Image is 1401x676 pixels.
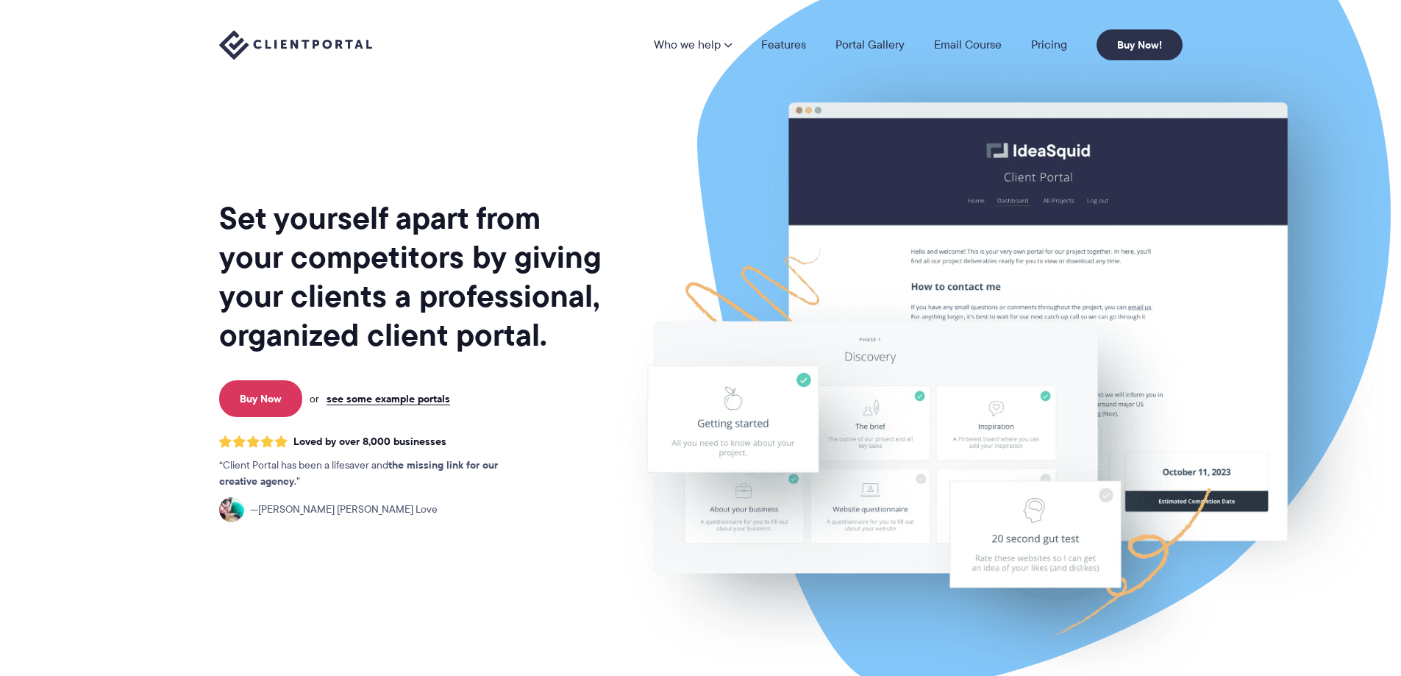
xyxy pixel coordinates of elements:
a: Buy Now! [1097,29,1183,60]
strong: the missing link for our creative agency [219,457,498,489]
a: Buy Now [219,380,302,417]
a: Email Course [934,39,1002,51]
span: Loved by over 8,000 businesses [293,435,446,448]
span: [PERSON_NAME] [PERSON_NAME] Love [250,502,438,518]
a: Pricing [1031,39,1067,51]
span: or [310,392,319,405]
a: Portal Gallery [835,39,905,51]
p: Client Portal has been a lifesaver and . [219,458,528,490]
h1: Set yourself apart from your competitors by giving your clients a professional, organized client ... [219,199,605,355]
a: Features [761,39,806,51]
a: see some example portals [327,392,450,405]
a: Who we help [654,39,732,51]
